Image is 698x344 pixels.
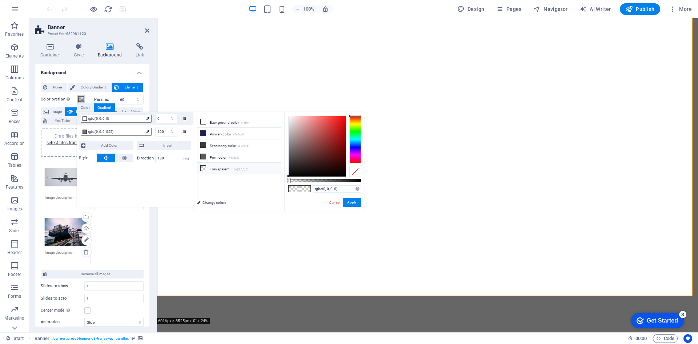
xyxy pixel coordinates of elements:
[41,107,65,116] button: Image
[41,296,84,300] label: Slides to scroll
[628,334,647,343] h6: Session time
[45,218,87,247] div: a-large-cargo-ship-docked-at-gothenburg-port-with-industrial-cranes-sweden-0HhWkeHw5SjRNXGDFG7kjg...
[349,167,361,177] div: Clear Color Selection
[300,186,310,192] span: #000000
[238,144,249,149] small: #3a3c3b
[343,198,361,207] button: Apply
[137,156,155,160] label: Direction
[137,141,192,150] button: Invert
[41,95,77,104] label: Color overlay
[577,3,614,15] button: AI Writer
[49,270,141,278] span: Remove all images
[669,5,692,13] span: More
[68,83,111,92] button: Color / Gradient
[8,272,21,277] p: Footer
[193,198,278,207] a: Change colors
[197,151,281,163] li: Font color
[197,116,281,128] li: Background color
[121,83,141,92] span: Element
[51,107,63,116] span: Image
[88,141,131,150] span: Add Color
[683,334,692,343] button: Usercentrics
[79,141,133,150] button: Add Color
[197,163,281,174] li: Transparent
[6,334,24,343] a: Click to cancel selection. Double-click to open Pages
[138,336,143,340] i: This element contains a background
[88,115,143,122] span: rgba(0, 0, 0, 0)
[157,18,698,332] iframe: To enrich screen reader interactions, please activate Accessibility in Grammarly extension settings
[35,334,143,343] nav: breadcrumb
[35,334,50,343] span: Click to select. Double-click to edit
[666,3,695,15] button: More
[6,184,23,190] p: Features
[167,114,177,123] div: %
[48,31,135,37] h3: Preset #ed-889981123
[41,306,84,315] label: Center mode
[79,154,97,162] label: Style
[197,139,281,151] li: Secondary color
[4,315,24,321] p: Marketing
[653,334,678,343] button: Code
[41,116,77,125] button: YouTube
[94,103,115,112] div: Gradient
[656,334,674,343] span: Code
[41,284,84,288] label: Slides to show
[94,98,118,102] label: Parallax
[47,140,138,152] a: select files from Files or our free stock photos & videos
[9,228,20,234] p: Slider
[7,97,23,103] p: Content
[130,43,149,58] h4: Link
[4,141,25,146] p: Accordion
[52,334,129,343] span: . banner .preset-banner-v3-transaway .parallax
[77,83,109,92] span: Color / Gradient
[20,8,51,15] div: Get Started
[181,154,191,163] div: deg
[75,107,96,116] span: Image slider
[132,336,135,340] i: This element is a customizable preset
[92,43,131,58] h4: Background
[328,200,341,205] a: Cancel
[49,116,75,125] span: YouTube
[9,119,21,124] p: Boxes
[131,107,141,116] span: Video
[5,75,24,81] p: Columns
[7,250,22,256] p: Header
[52,1,59,9] div: 3
[241,120,249,126] small: #ffffff
[77,103,93,112] div: Color
[133,95,143,104] div: %
[120,107,143,116] button: Video
[69,43,92,58] h4: Style
[8,162,21,168] p: Tables
[533,5,568,13] span: Navigator
[147,141,189,150] span: Invert
[8,293,21,299] p: Forms
[41,83,67,92] button: None
[167,127,177,136] div: %
[635,334,647,343] span: 00 00
[45,163,87,192] div: a-commercial-airliner-captured-head-on-preparing-to-land-against-a-cloudy-sky-zrH9ShSxmahjC7yTgdz...
[5,31,24,37] p: Favorites
[35,43,69,58] h4: Container
[641,336,642,341] span: :
[5,53,24,59] p: Elements
[48,24,149,31] h2: Banner
[579,5,611,13] span: AI Writer
[289,186,300,192] span: #000000
[112,83,143,92] button: Element
[88,128,143,135] span: rgba(0, 0, 0, 0.55)
[626,5,654,13] span: Publish
[35,64,149,77] h4: Background
[49,83,65,92] span: None
[620,3,660,15] button: Publish
[228,155,239,161] small: #5a5c5b
[41,270,144,278] button: Remove all images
